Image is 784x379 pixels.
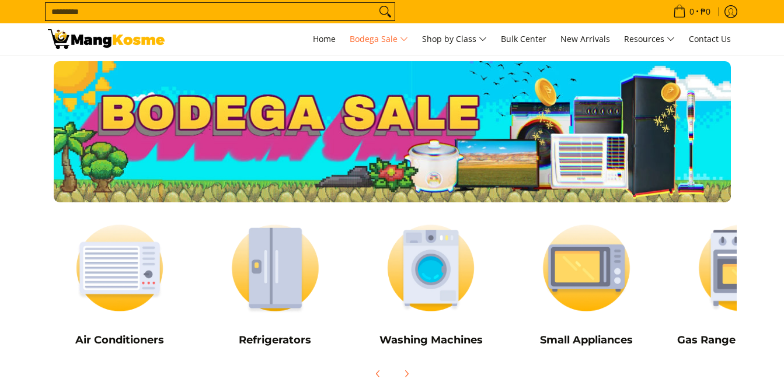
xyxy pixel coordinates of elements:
a: Shop by Class [416,23,493,55]
h5: Small Appliances [514,334,658,347]
span: Bulk Center [501,33,546,44]
a: Home [307,23,342,55]
span: Resources [624,32,675,47]
h5: Air Conditioners [48,334,192,347]
img: Refrigerators [203,214,347,322]
nav: Main Menu [176,23,737,55]
span: Shop by Class [422,32,487,47]
span: • [670,5,714,18]
h5: Washing Machines [359,334,503,347]
a: Bodega Sale [344,23,414,55]
a: Contact Us [683,23,737,55]
img: Small Appliances [514,214,658,322]
a: Air Conditioners Air Conditioners [48,214,192,355]
img: Washing Machines [359,214,503,322]
span: 0 [688,8,696,16]
a: Resources [618,23,681,55]
a: Bulk Center [495,23,552,55]
a: Small Appliances Small Appliances [514,214,658,355]
img: Air Conditioners [48,214,192,322]
span: ₱0 [699,8,712,16]
span: Home [313,33,336,44]
span: New Arrivals [560,33,610,44]
a: New Arrivals [555,23,616,55]
span: Bodega Sale [350,32,408,47]
a: Refrigerators Refrigerators [203,214,347,355]
a: Washing Machines Washing Machines [359,214,503,355]
h5: Refrigerators [203,334,347,347]
img: Bodega Sale l Mang Kosme: Cost-Efficient &amp; Quality Home Appliances Washing Machine [48,29,165,49]
button: Search [376,3,395,20]
span: Contact Us [689,33,731,44]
